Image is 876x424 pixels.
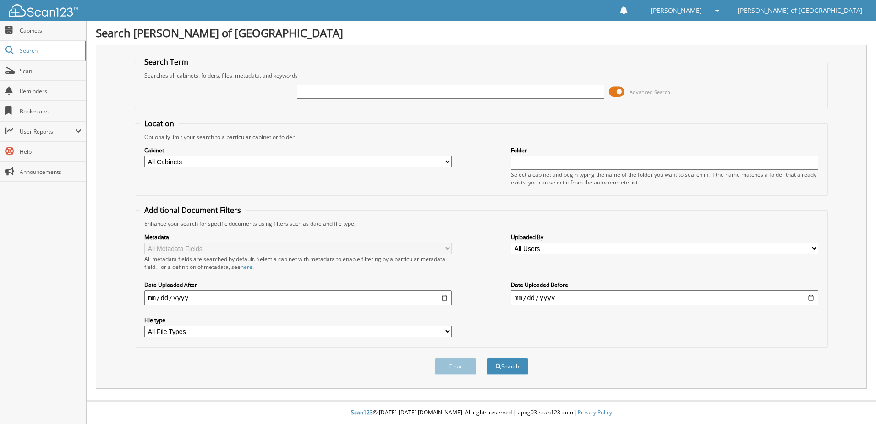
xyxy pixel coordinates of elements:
input: start [144,290,452,305]
label: Folder [511,146,818,154]
div: Optionally limit your search to a particular cabinet or folder [140,133,823,141]
span: [PERSON_NAME] [651,8,702,13]
button: Search [487,358,528,375]
legend: Additional Document Filters [140,205,246,215]
div: Select a cabinet and begin typing the name of the folder you want to search in. If the name match... [511,171,818,186]
span: Advanced Search [630,89,670,95]
div: © [DATE]-[DATE] [DOMAIN_NAME]. All rights reserved | appg03-scan123-com | [87,402,876,424]
span: Reminders [20,87,82,95]
span: User Reports [20,128,75,135]
span: Help [20,148,82,156]
img: scan123-logo-white.svg [9,4,78,17]
input: end [511,290,818,305]
span: Scan [20,67,82,75]
span: Scan123 [351,408,373,416]
label: Metadata [144,233,452,241]
h1: Search [PERSON_NAME] of [GEOGRAPHIC_DATA] [96,25,867,40]
span: Cabinets [20,27,82,34]
span: Announcements [20,168,82,176]
legend: Search Term [140,57,193,67]
legend: Location [140,118,179,128]
a: here [241,263,252,271]
label: File type [144,316,452,324]
button: Clear [435,358,476,375]
label: Uploaded By [511,233,818,241]
div: Enhance your search for specific documents using filters such as date and file type. [140,220,823,228]
div: Searches all cabinets, folders, files, metadata, and keywords [140,72,823,79]
label: Cabinet [144,146,452,154]
div: All metadata fields are searched by default. Select a cabinet with metadata to enable filtering b... [144,255,452,271]
span: Bookmarks [20,107,82,115]
label: Date Uploaded After [144,281,452,289]
label: Date Uploaded Before [511,281,818,289]
span: Search [20,47,80,55]
span: [PERSON_NAME] of [GEOGRAPHIC_DATA] [738,8,863,13]
a: Privacy Policy [578,408,612,416]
